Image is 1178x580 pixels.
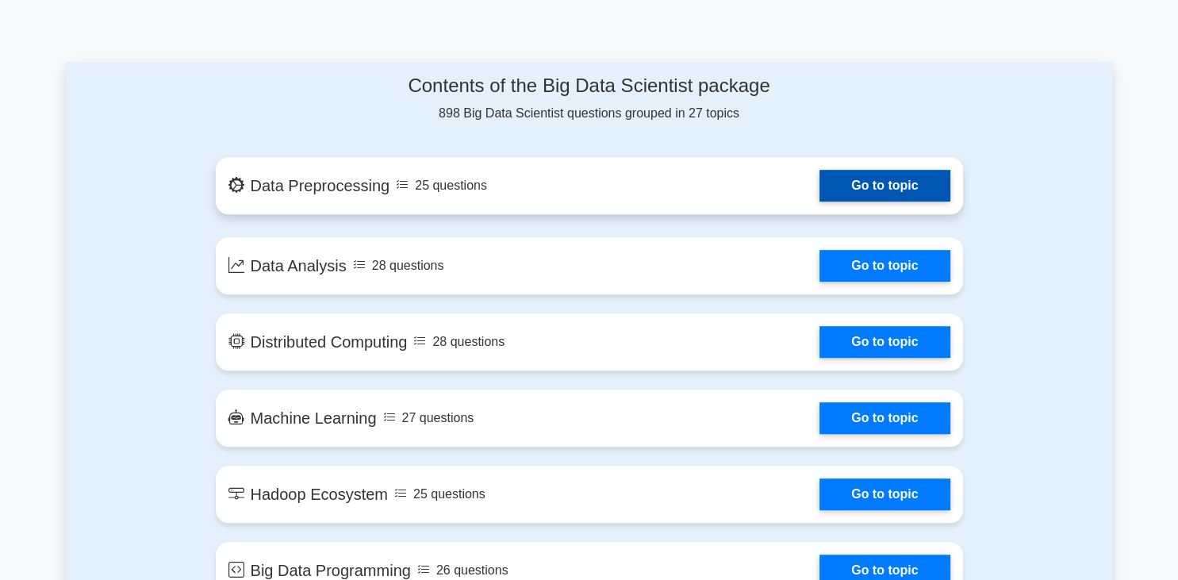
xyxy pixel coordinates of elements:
a: Go to topic [819,402,950,434]
a: Go to topic [819,478,950,510]
a: Go to topic [819,170,950,202]
h4: Contents of the Big Data Scientist package [216,75,963,98]
a: Go to topic [819,326,950,358]
div: 898 Big Data Scientist questions grouped in 27 topics [216,75,963,123]
a: Go to topic [819,250,950,282]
